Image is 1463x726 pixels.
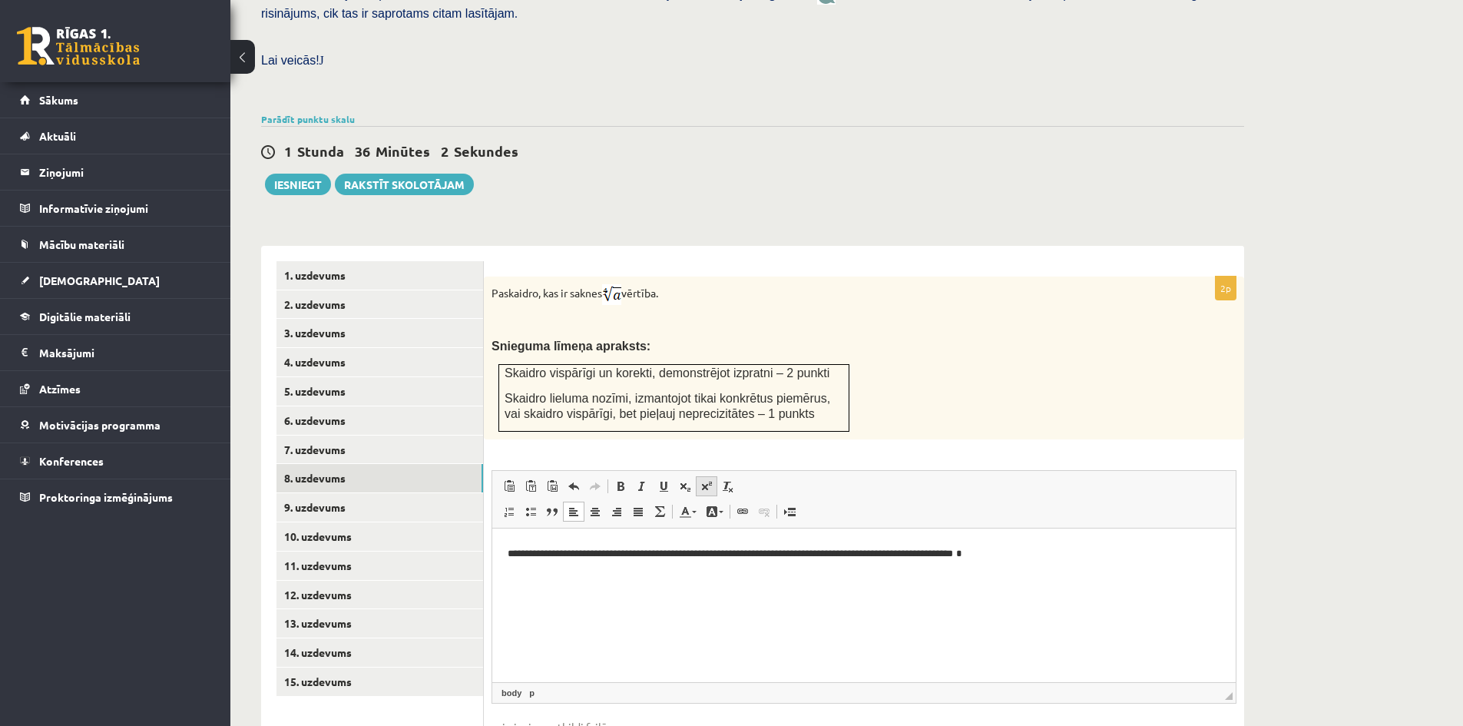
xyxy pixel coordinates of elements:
a: Вставить из Word [541,476,563,496]
a: Aktuāli [20,118,211,154]
legend: Informatīvie ziņojumi [39,191,211,226]
a: По центру [584,502,606,522]
span: 36 [355,142,370,160]
a: Вставить разрыв страницы для печати [779,502,800,522]
img: Xun4BuhMYHMbIwfAAAAAASUVORK5CYII= [602,284,621,305]
iframe: Визуальный текстовый редактор, wiswyg-editor-user-answer-47024748663080 [492,529,1236,682]
a: Digitālie materiāli [20,299,211,334]
a: Цвет текста [674,502,701,522]
a: 13. uzdevums [276,609,483,638]
a: 4. uzdevums [276,348,483,376]
a: Mācību materiāli [20,227,211,262]
a: Informatīvie ziņojumi [20,191,211,226]
span: [DEMOGRAPHIC_DATA] [39,273,160,287]
a: 14. uzdevums [276,638,483,667]
a: 2. uzdevums [276,290,483,319]
span: 1 [284,142,292,160]
a: Ziņojumi [20,154,211,190]
a: Убрать ссылку [753,502,775,522]
a: 10. uzdevums [276,522,483,551]
span: Minūtes [376,142,430,160]
a: Цитата [541,502,563,522]
a: 3. uzdevums [276,319,483,347]
span: Proktoringa izmēģinājums [39,490,173,504]
a: 8. uzdevums [276,464,483,492]
a: Полужирный (Ctrl+B) [610,476,631,496]
a: Подстрочный индекс [674,476,696,496]
a: Вставить (Ctrl+V) [498,476,520,496]
p: Paskaidro, kas ir saknes vērtība. [492,284,1160,305]
a: 9. uzdevums [276,493,483,522]
span: Sākums [39,93,78,107]
legend: Maksājumi [39,335,211,370]
span: 2 [441,142,448,160]
a: 15. uzdevums [276,668,483,696]
span: Sekundes [454,142,518,160]
a: Надстрочный индекс [696,476,717,496]
a: Элемент p [526,686,538,700]
span: Snieguma līmeņa apraksts: [492,340,650,353]
a: Повторить (Ctrl+Y) [584,476,606,496]
span: Перетащите для изменения размера [1225,692,1233,700]
p: 2p [1215,276,1236,300]
a: Вставить / удалить нумерованный список [498,502,520,522]
a: Parādīt punktu skalu [261,113,355,125]
a: 7. uzdevums [276,436,483,464]
a: Maksājumi [20,335,211,370]
span: Skaidro lieluma nozīmi, izmantojot tikai konkrētus piemērus, vai skaidro vispārīgi, bet pieļauj n... [505,392,830,421]
a: Rīgas 1. Tālmācības vidusskola [17,27,140,65]
a: Proktoringa izmēģinājums [20,479,211,515]
a: Убрать форматирование [717,476,739,496]
legend: Ziņojumi [39,154,211,190]
a: Математика [649,502,670,522]
a: Курсив (Ctrl+I) [631,476,653,496]
a: По правому краю [606,502,627,522]
button: Iesniegt [265,174,331,195]
a: [DEMOGRAPHIC_DATA] [20,263,211,298]
span: Lai veicās! [261,54,319,67]
a: Вставить только текст (Ctrl+Shift+V) [520,476,541,496]
a: Отменить (Ctrl+Z) [563,476,584,496]
a: 5. uzdevums [276,377,483,406]
span: Skaidro vispārīgi un korekti, demonstrējot izpratni – 2 punkti [505,366,829,380]
a: Подчеркнутый (Ctrl+U) [653,476,674,496]
span: Aktuāli [39,129,76,143]
span: Motivācijas programma [39,418,161,432]
a: Atzīmes [20,371,211,406]
a: 11. uzdevums [276,552,483,580]
a: Sākums [20,82,211,118]
a: Элемент body [498,686,525,700]
span: Stunda [297,142,344,160]
a: Вставить/Редактировать ссылку (Ctrl+K) [732,502,753,522]
a: Rakstīt skolotājam [335,174,474,195]
span: J [319,54,324,67]
a: 12. uzdevums [276,581,483,609]
a: 6. uzdevums [276,406,483,435]
a: По ширине [627,502,649,522]
span: Konferences [39,454,104,468]
a: Цвет фона [701,502,728,522]
a: Konferences [20,443,211,479]
a: Motivācijas programma [20,407,211,443]
a: 1. uzdevums [276,261,483,290]
span: Mācību materiāli [39,237,124,251]
span: Atzīmes [39,382,81,396]
span: Digitālie materiāli [39,310,131,323]
a: По левому краю [563,502,584,522]
a: Вставить / удалить маркированный список [520,502,541,522]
